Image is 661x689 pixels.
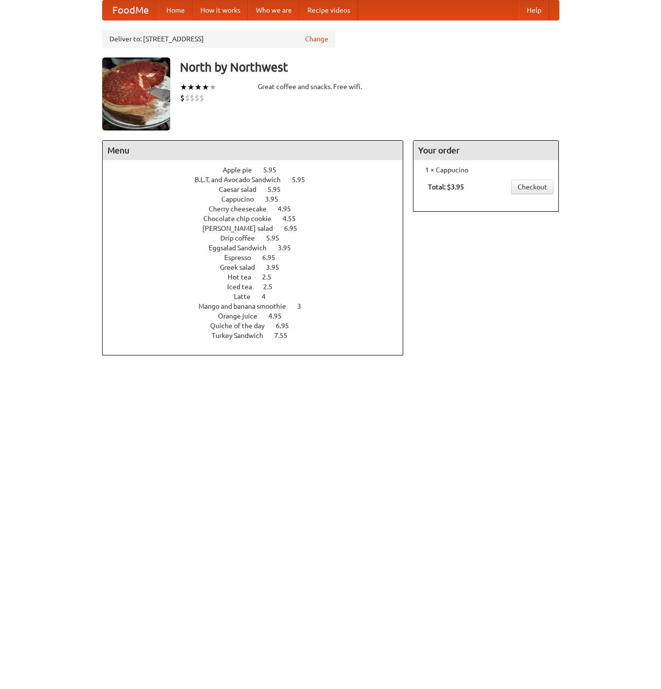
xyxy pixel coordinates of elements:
[224,254,293,261] a: Espresso 6.95
[212,332,305,339] a: Turkey Sandwich 7.55
[209,205,276,213] span: Cherry cheesecake
[209,205,309,213] a: Cherry cheesecake 4.95
[283,215,305,223] span: 4.55
[266,263,289,271] span: 3.95
[274,332,297,339] span: 7.55
[220,234,265,242] span: Drip coffee
[195,176,290,184] span: B.L.T. and Avocado Sandwich
[103,141,403,160] h4: Menu
[202,82,209,93] li: ★
[195,176,323,184] a: B.L.T. and Avocado Sandwich 5.95
[234,293,284,300] a: Latte 4
[263,166,286,174] span: 5.95
[220,234,297,242] a: Drip coffee 5.95
[209,82,216,93] li: ★
[219,186,299,193] a: Caesar salad 5.95
[223,166,262,174] span: Apple pie
[210,322,274,330] span: Quiche of the day
[278,205,301,213] span: 4.95
[102,30,336,48] div: Deliver to: [STREET_ADDRESS]
[305,34,328,44] a: Change
[159,0,193,20] a: Home
[185,93,190,103] li: $
[190,93,195,103] li: $
[180,82,187,93] li: ★
[210,322,307,330] a: Quiche of the day 6.95
[511,180,554,194] a: Checkout
[234,293,260,300] span: Latte
[202,224,315,232] a: [PERSON_NAME] salad 6.95
[228,273,261,281] span: Hot tea
[263,283,282,291] span: 2.5
[203,215,314,223] a: Chocolate chip cookie 4.55
[203,215,281,223] span: Chocolate chip cookie
[221,195,264,203] span: Cappucino
[428,183,464,191] b: Total: $3.95
[220,263,297,271] a: Greek salad 3.95
[297,302,311,310] span: 3
[180,57,559,77] h3: North by Northwest
[198,302,319,310] a: Mango and banana smoothie 3
[262,273,281,281] span: 2.5
[218,312,267,320] span: Orange juice
[220,263,265,271] span: Greek salad
[221,195,296,203] a: Cappucino 3.95
[227,283,262,291] span: Iced tea
[276,322,299,330] span: 6.95
[202,224,283,232] span: [PERSON_NAME] salad
[300,0,358,20] a: Recipe videos
[195,93,199,103] li: $
[262,293,275,300] span: 4
[102,57,170,130] img: angular.jpg
[266,234,289,242] span: 5.95
[268,186,290,193] span: 5.95
[519,0,549,20] a: Help
[228,273,289,281] a: Hot tea 2.5
[278,244,301,252] span: 3.95
[224,254,261,261] span: Espresso
[209,244,276,252] span: Eggsalad Sandwich
[418,165,554,175] li: 1 × Cappucino
[218,312,300,320] a: Orange juice 4.95
[292,176,315,184] span: 5.95
[262,254,285,261] span: 6.95
[193,0,248,20] a: How it works
[219,186,266,193] span: Caesar salad
[180,93,185,103] li: $
[284,224,307,232] span: 6.95
[413,141,558,160] h4: Your order
[258,82,404,92] div: Great coffee and snacks. Free wifi.
[198,302,296,310] span: Mango and banana smoothie
[199,93,204,103] li: $
[212,332,273,339] span: Turkey Sandwich
[227,283,290,291] a: Iced tea 2.5
[268,312,291,320] span: 4.95
[195,82,202,93] li: ★
[223,166,294,174] a: Apple pie 5.95
[265,195,288,203] span: 3.95
[248,0,300,20] a: Who we are
[187,82,195,93] li: ★
[103,0,159,20] a: FoodMe
[209,244,309,252] a: Eggsalad Sandwich 3.95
